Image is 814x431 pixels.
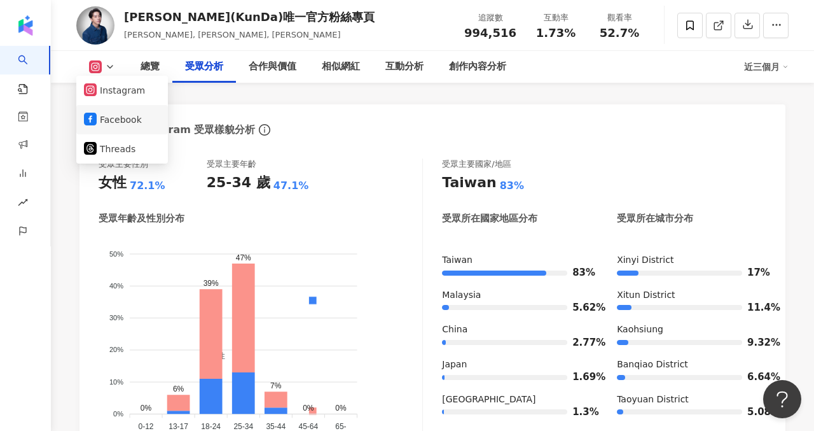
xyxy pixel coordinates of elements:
[84,81,160,99] button: Instagram
[141,59,160,74] div: 總覽
[442,358,591,371] div: Japan
[442,173,496,193] div: Taiwan
[744,57,789,77] div: 近三個月
[500,179,524,193] div: 83%
[207,159,256,170] div: 受眾主要年齡
[572,303,591,313] span: 5.62%
[536,27,576,39] span: 1.73%
[595,11,644,24] div: 觀看率
[130,179,165,193] div: 72.1%
[572,372,591,382] span: 1.69%
[99,212,184,225] div: 受眾年齡及性別分布
[600,27,639,39] span: 52.7%
[617,358,766,371] div: Banqiao District
[76,6,114,45] img: KOL Avatar
[185,59,223,74] div: 受眾分析
[257,122,272,138] span: info-circle
[84,140,160,158] button: Threads
[273,179,309,193] div: 47.1%
[99,123,255,137] div: Instagram 受眾樣貌分析
[322,59,360,74] div: 相似網紅
[109,378,123,386] tspan: 10%
[747,338,766,348] span: 9.32%
[99,159,148,170] div: 受眾主要性別
[442,159,511,170] div: 受眾主要國家/地區
[442,254,591,267] div: Taiwan
[385,59,424,74] div: 互動分析
[249,59,296,74] div: 合作與價值
[442,289,591,302] div: Malaysia
[109,346,123,354] tspan: 20%
[124,30,341,39] span: [PERSON_NAME], [PERSON_NAME], [PERSON_NAME]
[99,173,127,193] div: 女性
[572,407,591,417] span: 1.3%
[747,303,766,313] span: 11.4%
[572,268,591,278] span: 83%
[109,250,123,258] tspan: 50%
[18,190,28,218] span: rise
[442,393,591,406] div: [GEOGRAPHIC_DATA]
[617,323,766,336] div: Kaohsiung
[747,407,766,417] span: 5.08%
[747,372,766,382] span: 6.64%
[572,338,591,348] span: 2.77%
[464,11,516,24] div: 追蹤數
[464,26,516,39] span: 994,516
[449,59,506,74] div: 創作內容分析
[109,314,123,321] tspan: 30%
[442,323,591,336] div: China
[124,9,375,25] div: [PERSON_NAME](KunDa)唯一官方粉絲專頁
[113,410,123,418] tspan: 0%
[18,46,43,95] a: search
[617,289,766,302] div: Xitun District
[84,111,160,129] button: Facebook
[747,268,766,278] span: 17%
[763,380,801,418] iframe: Help Scout Beacon - Open
[617,393,766,406] div: Taoyuan District
[617,212,693,225] div: 受眾所在城市分布
[442,212,537,225] div: 受眾所在國家地區分布
[207,173,270,193] div: 25-34 歲
[532,11,580,24] div: 互動率
[109,282,123,290] tspan: 40%
[15,15,36,36] img: logo icon
[617,254,766,267] div: Xinyi District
